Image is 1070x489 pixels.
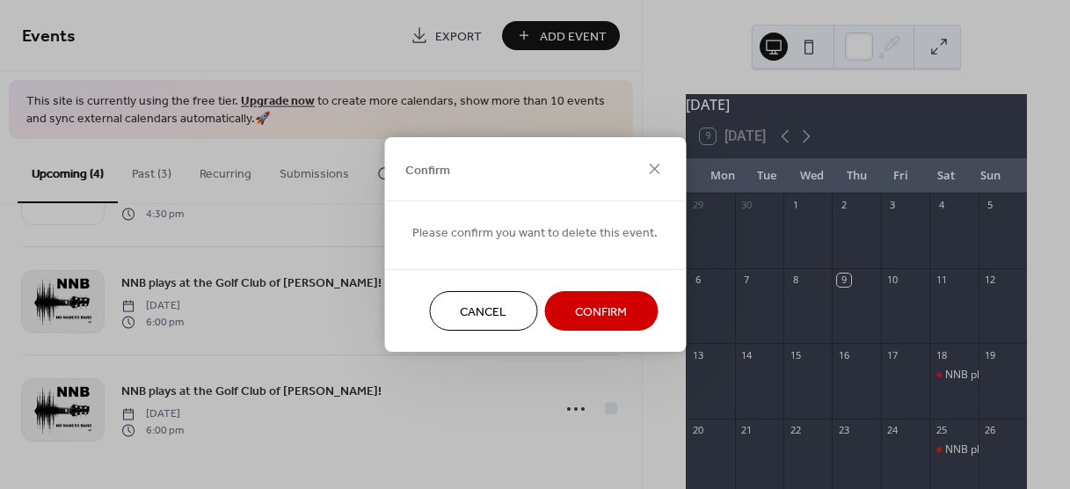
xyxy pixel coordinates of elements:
button: Confirm [544,291,658,331]
span: Cancel [460,303,506,322]
span: Please confirm you want to delete this event. [412,224,658,243]
button: Cancel [429,291,537,331]
span: Confirm [405,161,450,179]
span: Confirm [575,303,627,322]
